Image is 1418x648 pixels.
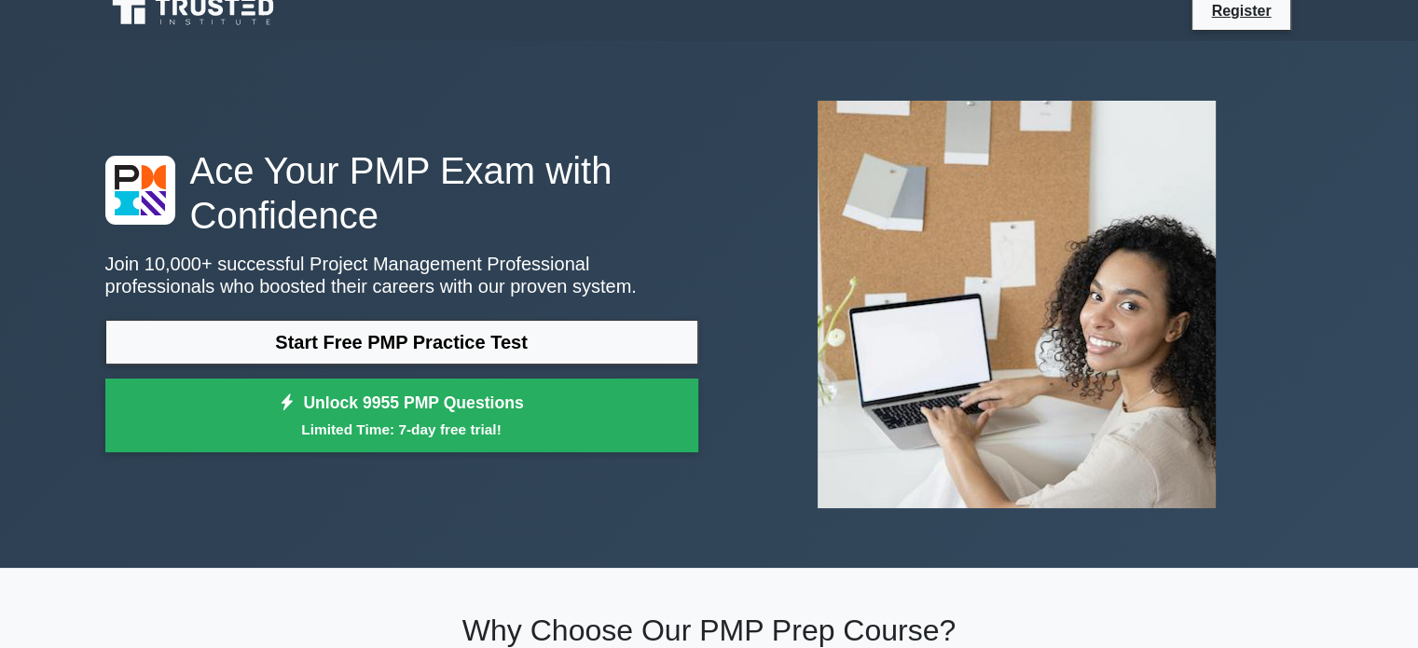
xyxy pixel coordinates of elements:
[129,419,675,440] small: Limited Time: 7-day free trial!
[105,379,698,453] a: Unlock 9955 PMP QuestionsLimited Time: 7-day free trial!
[105,148,698,238] h1: Ace Your PMP Exam with Confidence
[105,320,698,365] a: Start Free PMP Practice Test
[105,253,698,297] p: Join 10,000+ successful Project Management Professional professionals who boosted their careers w...
[105,613,1314,648] h2: Why Choose Our PMP Prep Course?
